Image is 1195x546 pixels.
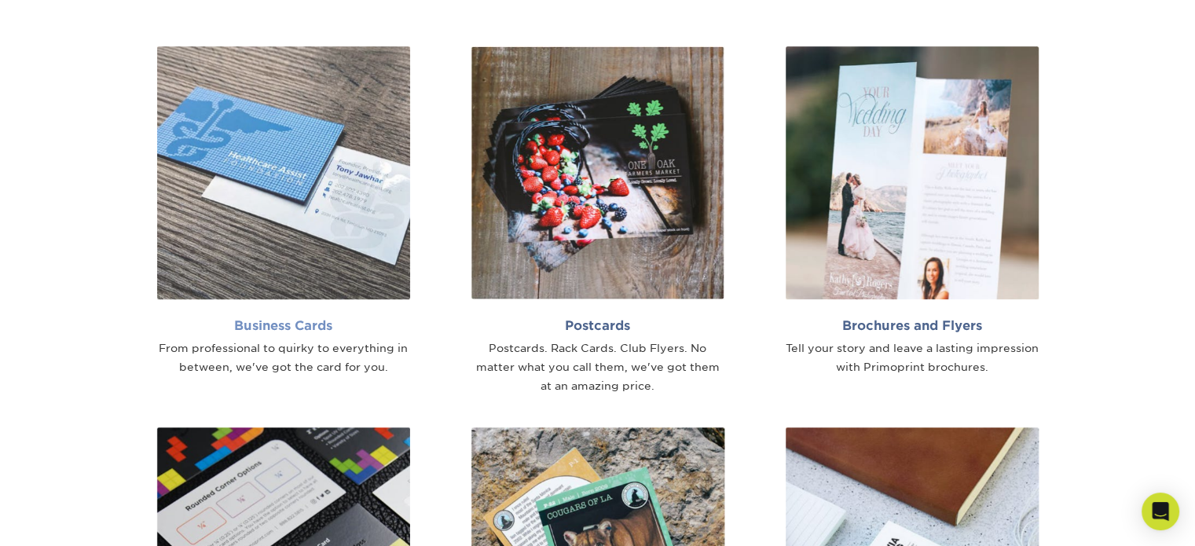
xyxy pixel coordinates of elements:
[786,339,1039,377] div: Tell your story and leave a lasting impression with Primoprint brochures.
[786,318,1039,333] h2: Brochures and Flyers
[138,46,429,377] a: Business Cards From professional to quirky to everything in between, we've got the card for you.
[157,339,410,377] div: From professional to quirky to everything in between, we've got the card for you.
[157,318,410,333] h2: Business Cards
[471,46,724,299] img: Postcards
[786,46,1039,299] img: Brochures and Flyers
[453,46,743,396] a: Postcards Postcards. Rack Cards. Club Flyers. No matter what you call them, we've got them at an ...
[157,46,410,299] img: Business Cards
[471,339,724,395] div: Postcards. Rack Cards. Club Flyers. No matter what you call them, we've got them at an amazing pr...
[1142,493,1179,530] div: Open Intercom Messenger
[471,318,724,333] h2: Postcards
[767,46,1058,377] a: Brochures and Flyers Tell your story and leave a lasting impression with Primoprint brochures.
